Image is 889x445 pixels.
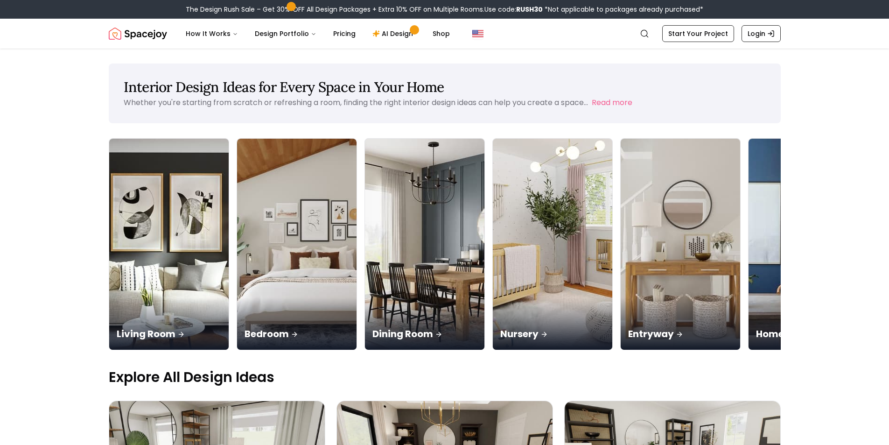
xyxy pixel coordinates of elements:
[372,327,477,340] p: Dining Room
[109,24,167,43] img: Spacejoy Logo
[109,369,781,386] p: Explore All Design Ideas
[662,25,734,42] a: Start Your Project
[472,28,483,39] img: United States
[492,138,613,350] a: NurseryNursery
[742,25,781,42] a: Login
[543,5,703,14] span: *Not applicable to packages already purchased*
[124,78,766,95] h1: Interior Design Ideas for Every Space in Your Home
[117,327,221,340] p: Living Room
[124,97,588,108] p: Whether you're starting from scratch or refreshing a room, finding the right interior design idea...
[364,138,485,350] a: Dining RoomDining Room
[516,5,543,14] b: RUSH30
[186,5,703,14] div: The Design Rush Sale – Get 30% OFF All Design Packages + Extra 10% OFF on Multiple Rooms.
[365,139,484,350] img: Dining Room
[109,138,229,350] a: Living RoomLiving Room
[749,139,868,350] img: Home Office
[178,24,457,43] nav: Main
[592,97,632,108] button: Read more
[247,24,324,43] button: Design Portfolio
[237,139,357,350] img: Bedroom
[621,139,740,350] img: Entryway
[425,24,457,43] a: Shop
[756,327,861,340] p: Home Office
[109,24,167,43] a: Spacejoy
[365,24,423,43] a: AI Design
[748,138,868,350] a: Home OfficeHome Office
[245,327,349,340] p: Bedroom
[237,138,357,350] a: BedroomBedroom
[109,19,781,49] nav: Global
[326,24,363,43] a: Pricing
[620,138,741,350] a: EntrywayEntryway
[178,24,245,43] button: How It Works
[500,327,605,340] p: Nursery
[493,139,612,350] img: Nursery
[484,5,543,14] span: Use code:
[109,139,229,350] img: Living Room
[628,327,733,340] p: Entryway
